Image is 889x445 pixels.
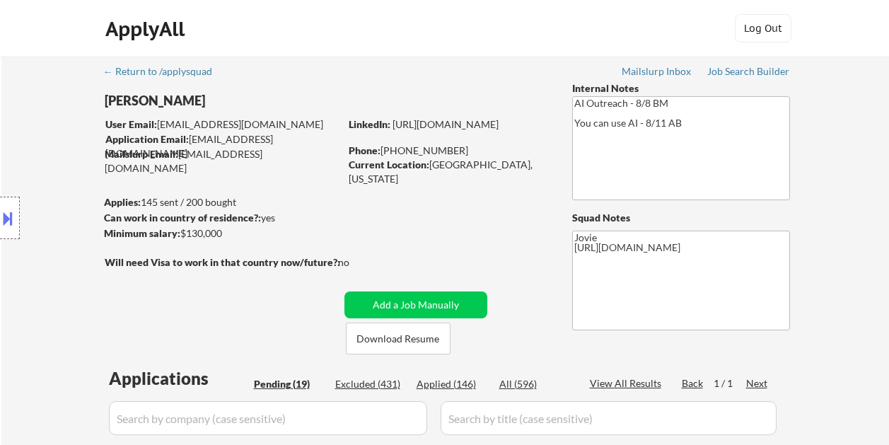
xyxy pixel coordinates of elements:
div: Mailslurp Inbox [622,67,692,76]
button: Log Out [735,14,791,42]
a: [URL][DOMAIN_NAME] [393,118,499,130]
strong: Current Location: [349,158,429,171]
div: Pending (19) [254,377,325,391]
strong: Phone: [349,144,380,156]
div: All (596) [499,377,570,391]
div: View All Results [590,376,666,391]
div: Excluded (431) [335,377,406,391]
strong: LinkedIn: [349,118,390,130]
div: ← Return to /applysquad [103,67,226,76]
a: ← Return to /applysquad [103,66,226,80]
div: Job Search Builder [707,67,790,76]
div: Applications [109,370,249,387]
div: 1 / 1 [714,376,746,391]
button: Download Resume [346,323,451,354]
input: Search by title (case sensitive) [441,401,777,435]
button: Add a Job Manually [344,291,487,318]
div: Squad Notes [572,211,790,225]
a: Job Search Builder [707,66,790,80]
div: Applied (146) [417,377,487,391]
div: Back [682,376,704,391]
a: Mailslurp Inbox [622,66,692,80]
div: [PHONE_NUMBER] [349,144,549,158]
div: Internal Notes [572,81,790,96]
div: [GEOGRAPHIC_DATA], [US_STATE] [349,158,549,185]
div: ApplyAll [105,17,189,41]
div: no [338,255,378,270]
input: Search by company (case sensitive) [109,401,427,435]
div: Next [746,376,769,391]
